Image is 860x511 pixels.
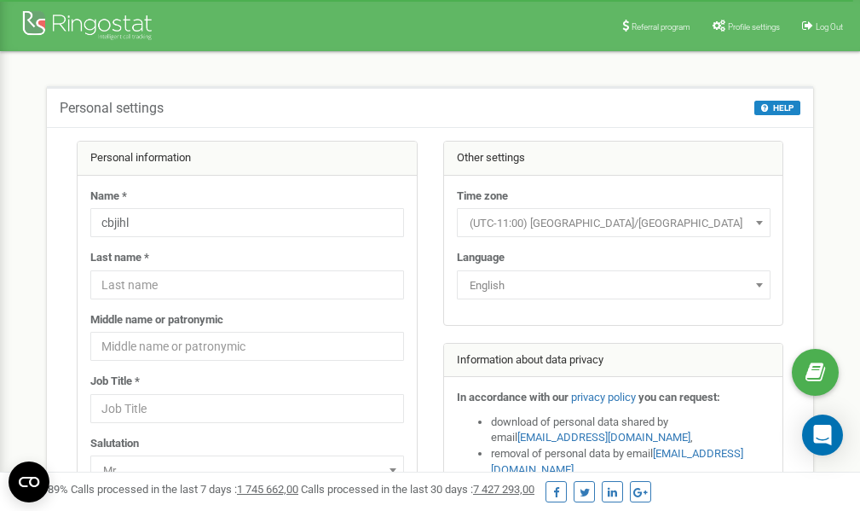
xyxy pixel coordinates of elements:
[96,459,398,483] span: Mr.
[638,391,720,404] strong: you can request:
[491,446,771,478] li: removal of personal data by email ,
[463,274,765,298] span: English
[237,483,298,496] u: 1 745 662,00
[9,462,49,502] button: Open CMP widget
[90,332,404,361] input: Middle name or patronymic
[457,189,508,205] label: Time zone
[517,431,690,444] a: [EMAIL_ADDRESS][DOMAIN_NAME]
[463,212,765,235] span: (UTC-11:00) Pacific/Midway
[90,312,223,328] label: Middle name or patronymic
[457,208,771,237] span: (UTC-11:00) Pacific/Midway
[754,101,800,115] button: HELP
[78,142,417,176] div: Personal information
[457,391,569,404] strong: In accordance with our
[444,344,783,378] div: Information about data privacy
[90,394,404,423] input: Job Title
[90,270,404,299] input: Last name
[90,374,140,390] label: Job Title *
[816,22,843,32] span: Log Out
[491,415,771,446] li: download of personal data shared by email ,
[444,142,783,176] div: Other settings
[90,250,149,266] label: Last name *
[60,101,164,116] h5: Personal settings
[90,456,404,485] span: Mr.
[457,250,505,266] label: Language
[473,483,534,496] u: 7 427 293,00
[802,415,843,456] div: Open Intercom Messenger
[632,22,690,32] span: Referral program
[301,483,534,496] span: Calls processed in the last 30 days :
[90,436,139,452] label: Salutation
[90,208,404,237] input: Name
[71,483,298,496] span: Calls processed in the last 7 days :
[457,270,771,299] span: English
[571,391,636,404] a: privacy policy
[90,189,127,205] label: Name *
[728,22,780,32] span: Profile settings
